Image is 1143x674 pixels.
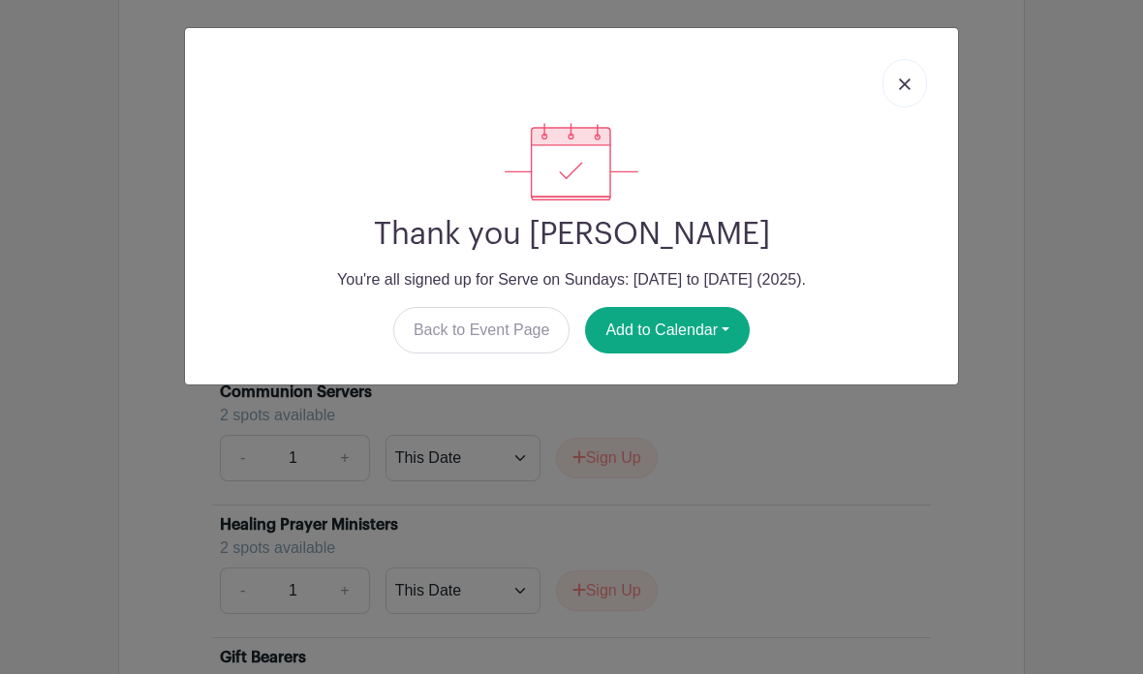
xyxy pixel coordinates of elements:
[899,78,911,90] img: close_button-5f87c8562297e5c2d7936805f587ecaba9071eb48480494691a3f1689db116b3.svg
[505,123,638,200] img: signup_complete-c468d5dda3e2740ee63a24cb0ba0d3ce5d8a4ecd24259e683200fb1569d990c8.svg
[585,307,750,353] button: Add to Calendar
[201,268,942,291] p: You're all signed up for Serve on Sundays: [DATE] to [DATE] (2025).
[393,307,571,353] a: Back to Event Page
[201,216,942,253] h2: Thank you [PERSON_NAME]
